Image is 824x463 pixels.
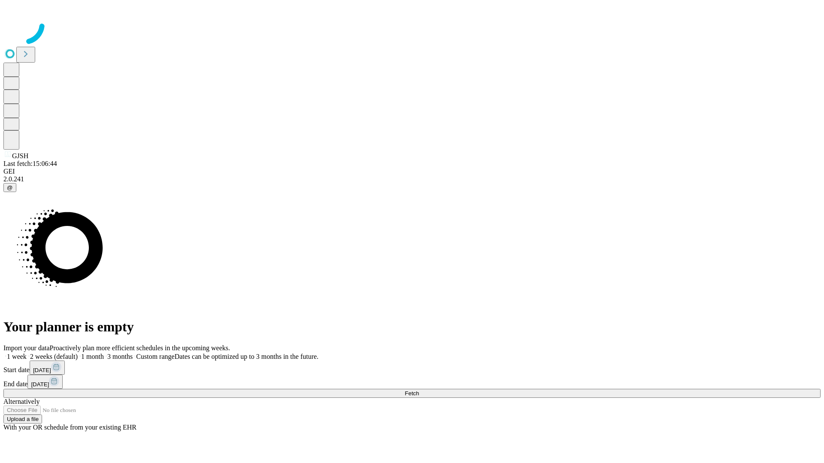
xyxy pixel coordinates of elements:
[30,353,78,360] span: 2 weeks (default)
[31,381,49,388] span: [DATE]
[3,160,57,167] span: Last fetch: 15:06:44
[3,319,821,335] h1: Your planner is empty
[107,353,133,360] span: 3 months
[3,175,821,183] div: 2.0.241
[3,389,821,398] button: Fetch
[175,353,318,360] span: Dates can be optimized up to 3 months in the future.
[136,353,174,360] span: Custom range
[33,367,51,373] span: [DATE]
[27,375,63,389] button: [DATE]
[30,361,65,375] button: [DATE]
[3,424,136,431] span: With your OR schedule from your existing EHR
[3,415,42,424] button: Upload a file
[7,184,13,191] span: @
[81,353,104,360] span: 1 month
[7,353,27,360] span: 1 week
[3,183,16,192] button: @
[3,361,821,375] div: Start date
[3,375,821,389] div: End date
[405,390,419,397] span: Fetch
[50,344,230,352] span: Proactively plan more efficient schedules in the upcoming weeks.
[3,398,39,405] span: Alternatively
[3,168,821,175] div: GEI
[3,344,50,352] span: Import your data
[12,152,28,159] span: GJSH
